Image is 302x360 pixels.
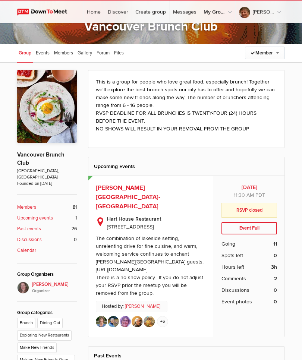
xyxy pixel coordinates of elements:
span: [GEOGRAPHIC_DATA], [GEOGRAPHIC_DATA] [17,168,77,181]
a: Members [53,44,75,63]
h2: Upcoming Events [94,158,279,176]
div: Group Organizers [17,271,77,278]
div: Group categories [17,310,77,317]
a: Create group [132,1,169,23]
p: Hosted by: [96,301,167,313]
a: Events [34,44,51,63]
span: 26 [72,226,77,233]
span: Event photos [221,298,252,306]
a: Home [84,1,104,23]
a: Messages [170,1,200,23]
a: Group [17,44,33,63]
b: 11 [273,240,277,248]
span: 0 [74,237,77,244]
span: 1 [75,215,77,222]
a: Member [245,47,285,60]
span: 81 [73,204,77,211]
img: vicki sawyer [17,282,29,294]
a: Discussions 0 [17,237,77,244]
span: Discussions [221,287,249,294]
b: 0 [274,287,277,294]
img: Rena Stewart [144,316,155,328]
b: [DATE] [221,184,277,192]
span: Events [36,50,50,56]
p: This is a group for people who love great food, especially brunch! Together we'll explore the bes... [96,78,277,133]
a: Upcoming events 1 [17,215,77,222]
span: Gallery [78,50,92,56]
a: [PERSON_NAME] [125,303,160,310]
b: 0 [274,252,277,260]
span: Going [221,240,235,248]
span: 11:30 AM [234,192,254,199]
span: America/Vancouver [255,192,265,199]
span: Forum [97,50,110,56]
a: [PERSON_NAME] [236,1,284,23]
span: Spots left [221,252,243,260]
i: Organizer [32,288,77,294]
b: 0 [274,298,277,306]
div: The combination of lakeside setting, unrelenting drive for fine cuisine, and warm, welcoming serv... [96,236,204,297]
b: Calendar [17,247,36,255]
b: 3h [271,263,277,271]
b: Hart House Restaurant [107,215,206,223]
span: Members [54,50,73,56]
span: Hours left [221,263,244,271]
a: Files [113,44,125,63]
img: Vancouver Brunch Club [17,70,77,143]
a: Members 81 [17,204,77,211]
b: Upcoming events [17,215,53,222]
b: Past events [17,226,41,233]
b: RSVP closed [236,208,262,214]
a: [PERSON_NAME][GEOGRAPHIC_DATA]-[GEOGRAPHIC_DATA] [96,184,160,211]
a: +6 [157,316,168,328]
img: Teri Jones [132,316,143,328]
div: Event Full [221,222,277,235]
span: Group [19,50,31,56]
a: Discover [104,1,132,23]
img: Joan Braun [96,316,107,328]
b: Discussions [17,237,42,244]
a: [PERSON_NAME]Organizer [17,282,77,294]
img: DownToMeet [17,9,74,16]
span: Comments [221,275,246,283]
b: Members [17,204,36,211]
a: Calendar [17,247,77,255]
span: [STREET_ADDRESS] [107,224,154,230]
img: Carol C [120,316,131,328]
a: Past events 26 [17,226,77,233]
a: Forum [95,44,111,63]
span: Files [114,50,124,56]
a: Gallery [76,44,94,63]
b: 2 [274,275,277,283]
span: [PERSON_NAME] [32,281,77,294]
a: My Groups [200,1,235,23]
span: Founded on [DATE] [17,181,77,187]
img: Klare K [108,316,119,328]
